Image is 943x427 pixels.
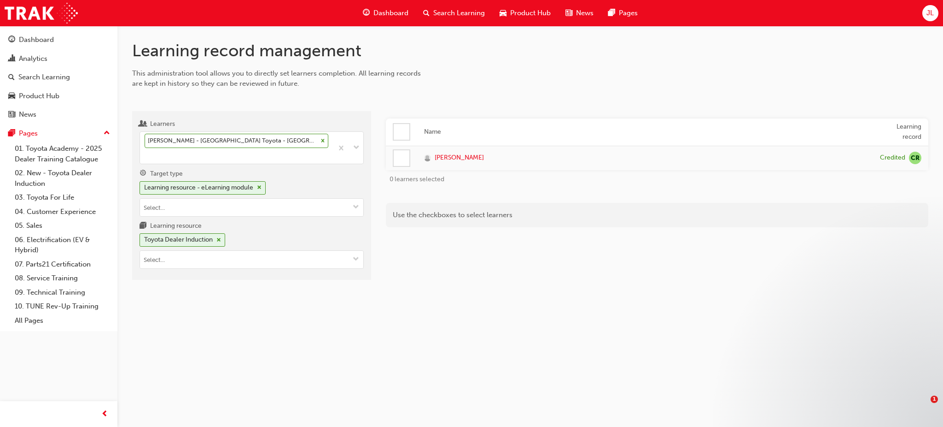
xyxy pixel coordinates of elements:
[353,256,359,264] span: down-icon
[101,409,108,420] span: prev-icon
[132,68,431,89] div: This administration tool allows you to directly set learners completion. All learning records are...
[150,119,175,129] div: Learners
[417,119,873,146] th: Name
[390,175,444,183] span: 0 learners selected
[909,152,921,164] span: null-icon
[500,7,506,19] span: car-icon
[145,152,146,160] input: Learners[PERSON_NAME] - [GEOGRAPHIC_DATA] Toyota - [GEOGRAPHIC_DATA]
[492,4,558,23] a: car-iconProduct Hub
[150,169,183,178] div: Target type
[416,4,492,23] a: search-iconSearch Learning
[601,4,645,23] a: pages-iconPages
[144,183,253,193] div: Learning resource - eLearning module
[11,271,114,285] a: 08. Service Training
[11,257,114,272] a: 07. Parts21 Certification
[912,396,934,418] iframe: Intercom live chat
[19,91,59,101] div: Product Hub
[11,142,114,166] a: 01. Toyota Academy - 2025 Dealer Training Catalogue
[424,153,866,163] a: [PERSON_NAME]
[11,233,114,257] a: 06. Electrification (EV & Hybrid)
[257,185,262,190] span: cross-icon
[4,69,114,86] a: Search Learning
[349,251,363,268] button: toggle menu
[880,154,905,162] div: Credited
[922,5,938,21] button: JL
[140,222,146,231] span: learningresource-icon
[4,125,114,142] button: Pages
[140,120,146,129] span: users-icon
[353,142,360,154] span: down-icon
[8,92,15,101] span: car-icon
[558,4,601,23] a: news-iconNews
[619,8,638,18] span: Pages
[510,8,551,18] span: Product Hub
[216,237,221,243] span: cross-icon
[608,7,615,19] span: pages-icon
[140,199,363,216] input: Target typeLearning resource - eLearning modulecross-icontoggle menu
[8,111,15,119] span: news-icon
[4,31,114,48] a: Dashboard
[104,127,110,139] span: up-icon
[926,8,934,18] span: JL
[11,299,114,314] a: 10. TUNE Rev-Up Training
[423,7,430,19] span: search-icon
[132,41,928,61] h1: Learning record management
[11,285,114,300] a: 09. Technical Training
[140,170,146,178] span: target-icon
[11,314,114,328] a: All Pages
[349,199,363,216] button: toggle menu
[386,203,928,227] div: Use the checkboxes to select learners
[144,235,213,245] div: Toyota Dealer Induction
[8,36,15,44] span: guage-icon
[19,128,38,139] div: Pages
[19,109,36,120] div: News
[19,53,47,64] div: Analytics
[880,122,921,142] div: Learning record
[433,8,485,18] span: Search Learning
[355,4,416,23] a: guage-iconDashboard
[19,35,54,45] div: Dashboard
[8,55,15,63] span: chart-icon
[145,134,318,148] div: [PERSON_NAME] - [GEOGRAPHIC_DATA] Toyota - [GEOGRAPHIC_DATA]
[4,30,114,125] button: DashboardAnalyticsSearch LearningProduct HubNews
[140,251,363,268] input: Learning resourceToyota Dealer Inductioncross-icontoggle menu
[150,221,202,231] div: Learning resource
[363,7,370,19] span: guage-icon
[4,106,114,123] a: News
[11,219,114,233] a: 05. Sales
[4,50,114,67] a: Analytics
[8,130,15,138] span: pages-icon
[18,72,70,83] div: Search Learning
[373,8,408,18] span: Dashboard
[565,7,572,19] span: news-icon
[576,8,594,18] span: News
[435,153,484,163] span: [PERSON_NAME]
[4,88,114,105] a: Product Hub
[11,190,114,205] a: 03. Toyota For Life
[353,204,359,212] span: down-icon
[5,3,78,24] img: Trak
[931,396,938,403] span: 1
[8,73,15,82] span: search-icon
[11,166,114,190] a: 02. New - Toyota Dealer Induction
[11,205,114,219] a: 04. Customer Experience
